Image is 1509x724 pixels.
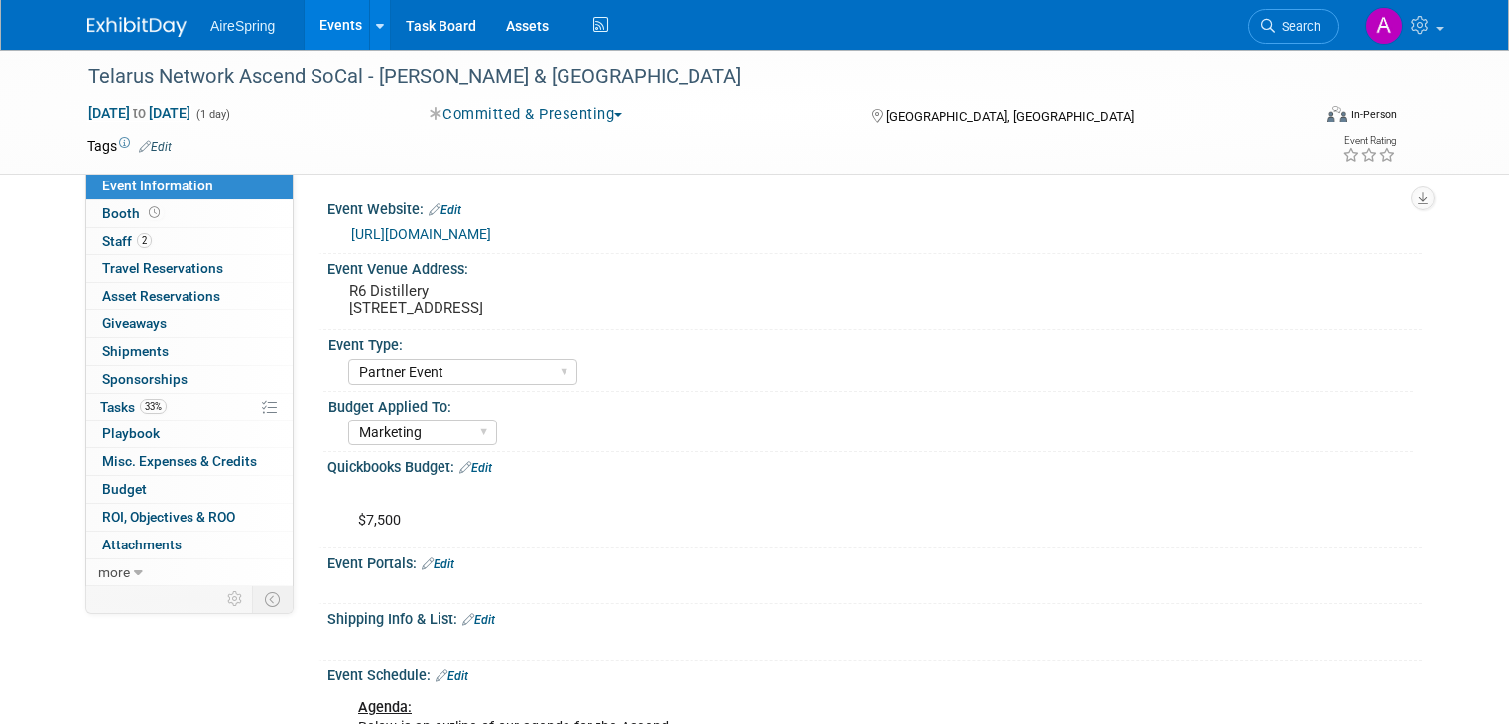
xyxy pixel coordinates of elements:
[86,421,293,447] a: Playbook
[102,509,235,525] span: ROI, Objectives & ROO
[86,366,293,393] a: Sponsorships
[327,548,1422,574] div: Event Portals:
[86,476,293,503] a: Budget
[100,399,167,415] span: Tasks
[102,233,152,249] span: Staff
[436,669,468,683] a: Edit
[1365,7,1403,45] img: Angie Handal
[327,661,1422,686] div: Event Schedule:
[1327,106,1347,122] img: Format-Inperson.png
[253,586,294,612] td: Toggle Event Tabs
[1248,9,1339,44] a: Search
[86,338,293,365] a: Shipments
[145,205,164,220] span: Booth not reserved yet
[102,178,213,193] span: Event Information
[139,140,172,154] a: Edit
[462,613,495,627] a: Edit
[351,226,491,242] a: [URL][DOMAIN_NAME]
[87,104,191,122] span: [DATE] [DATE]
[86,559,293,586] a: more
[210,18,275,34] span: AireSpring
[429,203,461,217] a: Edit
[137,233,152,248] span: 2
[102,315,167,331] span: Giveaways
[102,343,169,359] span: Shipments
[130,105,149,121] span: to
[98,564,130,580] span: more
[86,200,293,227] a: Booth
[86,228,293,255] a: Staff2
[327,254,1422,279] div: Event Venue Address:
[102,453,257,469] span: Misc. Expenses & Credits
[86,255,293,282] a: Travel Reservations
[1203,103,1397,133] div: Event Format
[422,557,454,571] a: Edit
[102,537,182,552] span: Attachments
[1342,136,1396,146] div: Event Rating
[102,371,188,387] span: Sponsorships
[102,260,223,276] span: Travel Reservations
[86,532,293,558] a: Attachments
[349,282,762,317] pre: R6 Distillery [STREET_ADDRESS]
[328,330,1413,355] div: Event Type:
[86,310,293,337] a: Giveaways
[886,109,1134,124] span: [GEOGRAPHIC_DATA], [GEOGRAPHIC_DATA]
[328,392,1413,417] div: Budget Applied To:
[1275,19,1320,34] span: Search
[102,481,147,497] span: Budget
[344,481,1209,541] div: $7,500
[87,136,172,156] td: Tags
[140,399,167,414] span: 33%
[423,104,631,125] button: Committed & Presenting
[87,17,187,37] img: ExhibitDay
[102,205,164,221] span: Booth
[327,194,1422,220] div: Event Website:
[86,173,293,199] a: Event Information
[194,108,230,121] span: (1 day)
[86,448,293,475] a: Misc. Expenses & Credits
[1350,107,1397,122] div: In-Person
[86,504,293,531] a: ROI, Objectives & ROO
[86,394,293,421] a: Tasks33%
[102,425,160,441] span: Playbook
[81,60,1286,95] div: Telarus Network Ascend SoCal - [PERSON_NAME] & [GEOGRAPHIC_DATA]
[358,699,412,716] u: Agenda:
[218,586,253,612] td: Personalize Event Tab Strip
[459,461,492,475] a: Edit
[102,288,220,303] span: Asset Reservations
[86,283,293,309] a: Asset Reservations
[327,452,1422,478] div: Quickbooks Budget:
[327,604,1422,630] div: Shipping Info & List:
